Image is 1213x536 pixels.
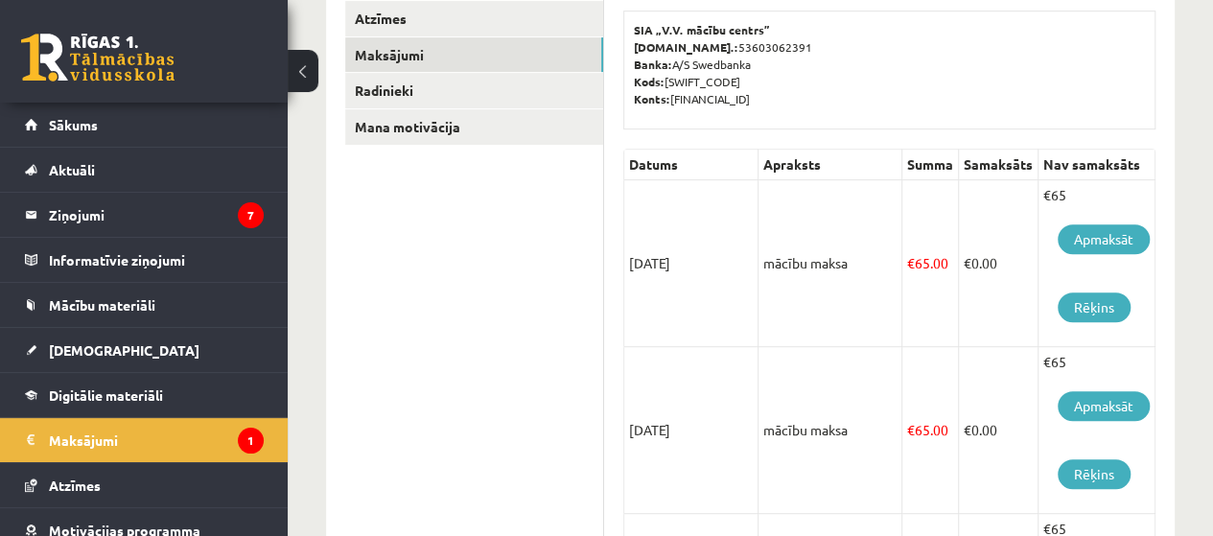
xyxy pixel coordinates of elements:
[1058,391,1150,421] a: Apmaksāt
[624,180,758,347] td: [DATE]
[345,109,603,145] a: Mana motivācija
[49,477,101,494] span: Atzīmes
[345,1,603,36] a: Atzīmes
[758,347,902,514] td: mācību maksa
[959,150,1038,180] th: Samaksāts
[907,254,915,271] span: €
[49,193,264,237] legend: Ziņojumi
[1038,150,1155,180] th: Nav samaksāts
[49,116,98,133] span: Sākums
[25,328,264,372] a: [DEMOGRAPHIC_DATA]
[959,347,1038,514] td: 0.00
[25,193,264,237] a: Ziņojumi7
[634,39,738,55] b: [DOMAIN_NAME].:
[1038,180,1155,347] td: €65
[49,296,155,314] span: Mācību materiāli
[345,73,603,108] a: Radinieki
[907,421,915,438] span: €
[49,418,264,462] legend: Maksājumi
[25,463,264,507] a: Atzīmes
[238,428,264,454] i: 1
[902,347,959,514] td: 65.00
[49,238,264,282] legend: Informatīvie ziņojumi
[25,283,264,327] a: Mācību materiāli
[49,386,163,404] span: Digitālie materiāli
[1058,224,1150,254] a: Apmaksāt
[758,180,902,347] td: mācību maksa
[25,373,264,417] a: Digitālie materiāli
[624,150,758,180] th: Datums
[49,341,199,359] span: [DEMOGRAPHIC_DATA]
[1058,292,1131,322] a: Rēķins
[1038,347,1155,514] td: €65
[902,150,959,180] th: Summa
[902,180,959,347] td: 65.00
[345,37,603,73] a: Maksājumi
[49,161,95,178] span: Aktuāli
[25,103,264,147] a: Sākums
[758,150,902,180] th: Apraksts
[25,418,264,462] a: Maksājumi1
[964,254,971,271] span: €
[634,22,771,37] b: SIA „V.V. mācību centrs”
[624,347,758,514] td: [DATE]
[634,21,1145,107] p: 53603062391 A/S Swedbanka [SWIFT_CODE] [FINANCIAL_ID]
[25,238,264,282] a: Informatīvie ziņojumi
[634,91,670,106] b: Konts:
[634,57,672,72] b: Banka:
[634,74,665,89] b: Kods:
[238,202,264,228] i: 7
[959,180,1038,347] td: 0.00
[964,421,971,438] span: €
[21,34,175,82] a: Rīgas 1. Tālmācības vidusskola
[25,148,264,192] a: Aktuāli
[1058,459,1131,489] a: Rēķins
